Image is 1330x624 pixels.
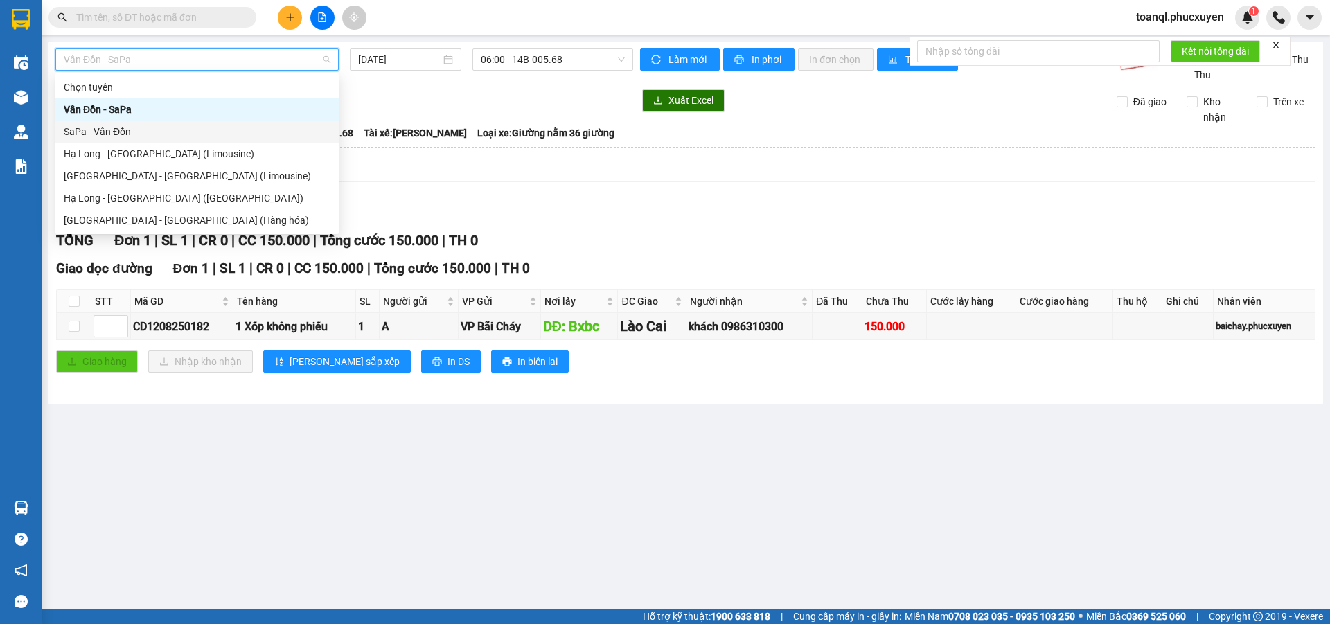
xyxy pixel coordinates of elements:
span: Miền Bắc [1086,609,1186,624]
div: SaPa - Vân Đồn [55,121,339,143]
span: Kho nhận [1198,94,1246,125]
span: CR 0 [256,260,284,276]
div: Vân Đồn - SaPa [64,102,330,117]
span: copyright [1253,612,1263,621]
img: solution-icon [14,159,28,174]
span: Hỗ trợ kỹ thuật: [643,609,770,624]
span: CR 0 [199,232,228,249]
button: aim [342,6,366,30]
span: Kết nối tổng đài [1182,44,1249,59]
span: 1 [1251,6,1256,16]
div: Hạ Long - Hà Nội (Hàng hóa) [55,187,339,209]
span: Gửi hàng Hạ Long: Hotline: [12,93,133,130]
input: Nhập số tổng đài [917,40,1160,62]
span: bar-chart [888,55,900,66]
button: caret-down [1297,6,1322,30]
span: | [367,260,371,276]
span: caret-down [1304,11,1316,24]
img: warehouse-icon [14,90,28,105]
span: TH 0 [502,260,530,276]
div: A [382,318,456,335]
span: aim [349,12,359,22]
span: Loại xe: Giường nằm 36 giường [477,125,614,141]
th: Thu hộ [1113,290,1162,313]
div: Hạ Long - Hà Nội (Limousine) [55,143,339,165]
div: Chọn tuyến [55,76,339,98]
div: VP Bãi Cháy [461,318,538,335]
span: Cung cấp máy in - giấy in: [793,609,901,624]
button: syncLàm mới [640,48,720,71]
img: phone-icon [1273,11,1285,24]
div: Lào Cai [620,316,684,337]
sup: 1 [1249,6,1259,16]
img: warehouse-icon [14,125,28,139]
div: 150.000 [864,318,923,335]
span: file-add [317,12,327,22]
span: TH 0 [449,232,478,249]
span: CC 150.000 [238,232,310,249]
span: Gửi hàng [GEOGRAPHIC_DATA]: Hotline: [6,40,139,89]
strong: 0369 525 060 [1126,611,1186,622]
td: CD1208250182 [131,313,233,340]
span: download [653,96,663,107]
button: sort-ascending[PERSON_NAME] sắp xếp [263,350,411,373]
th: Cước giao hàng [1016,290,1113,313]
div: Hạ Long - [GEOGRAPHIC_DATA] ([GEOGRAPHIC_DATA]) [64,190,330,206]
span: [PERSON_NAME] sắp xếp [290,354,400,369]
img: logo-vxr [12,9,30,30]
input: Tìm tên, số ĐT hoặc mã đơn [76,10,240,25]
span: toanql.phucxuyen [1125,8,1235,26]
span: question-circle [15,533,28,546]
strong: 0708 023 035 - 0935 103 250 [948,611,1075,622]
span: Đơn 1 [173,260,210,276]
span: Vân Đồn - SaPa [64,49,330,70]
div: SaPa - Vân Đồn [64,124,330,139]
span: | [249,260,253,276]
th: SL [356,290,380,313]
span: TỔNG [56,232,94,249]
th: STT [91,290,131,313]
span: In DS [447,354,470,369]
span: sync [651,55,663,66]
span: notification [15,564,28,577]
span: printer [432,357,442,368]
th: Đã Thu [813,290,862,313]
th: Nhân viên [1214,290,1315,313]
span: CC 150.000 [294,260,364,276]
span: | [495,260,498,276]
div: Hà Nội - Hạ Long (Limousine) [55,165,339,187]
span: | [1196,609,1198,624]
span: ⚪️ [1079,614,1083,619]
th: Chưa Thu [862,290,926,313]
span: Tài xế: [PERSON_NAME] [364,125,467,141]
td: VP Bãi Cháy [459,313,541,340]
button: printerIn phơi [723,48,795,71]
th: Tên hàng [233,290,356,313]
th: Ghi chú [1162,290,1214,313]
div: Hà Nội - Hạ Long (Hàng hóa) [55,209,339,231]
div: CD1208250182 [133,318,231,335]
span: | [231,232,235,249]
span: printer [502,357,512,368]
span: Đã giao [1128,94,1172,109]
strong: 0888 827 827 - 0848 827 827 [29,65,139,89]
img: warehouse-icon [14,501,28,515]
span: printer [734,55,746,66]
span: VP Gửi [462,294,526,309]
button: printerIn biên lai [491,350,569,373]
span: Xuất Excel [668,93,713,108]
span: | [154,232,158,249]
span: | [192,232,195,249]
div: DĐ: Bxbc [543,316,616,337]
span: | [313,232,317,249]
span: Tổng cước 150.000 [374,260,491,276]
div: Vân Đồn - SaPa [55,98,339,121]
span: Người nhận [690,294,798,309]
button: uploadGiao hàng [56,350,138,373]
span: 06:00 - 14B-005.68 [481,49,625,70]
button: Kết nối tổng đài [1171,40,1260,62]
img: warehouse-icon [14,55,28,70]
div: [GEOGRAPHIC_DATA] - [GEOGRAPHIC_DATA] (Hàng hóa) [64,213,330,228]
span: Làm mới [668,52,709,67]
button: bar-chartThống kê [877,48,958,71]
